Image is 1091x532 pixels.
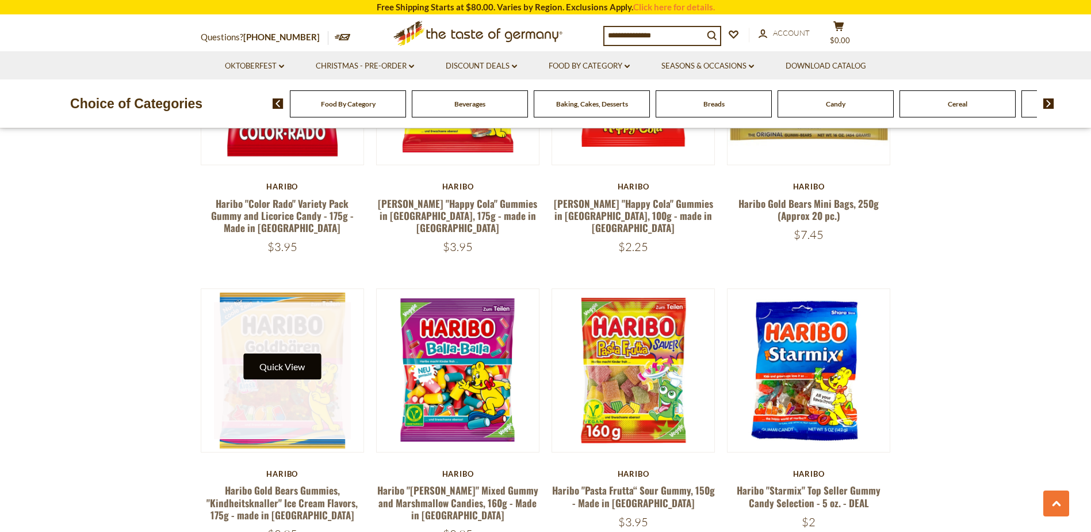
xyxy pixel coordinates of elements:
[552,289,715,452] img: Haribo
[948,100,967,108] a: Cereal
[773,28,810,37] span: Account
[267,240,297,254] span: $3.95
[728,289,890,452] img: Haribo
[556,100,628,108] a: Baking, Cakes, Desserts
[243,354,321,379] button: Quick View
[201,30,328,45] p: Questions?
[822,21,856,50] button: $0.00
[206,483,358,522] a: Haribo Gold Bears Gummies, "Kindheitsknaller" Ice Cream Flavors, 175g - made in [GEOGRAPHIC_DATA]
[1043,98,1054,109] img: next arrow
[661,60,754,73] a: Seasons & Occasions
[443,240,473,254] span: $3.95
[554,196,713,235] a: [PERSON_NAME] "Happy Cola" Gummies in [GEOGRAPHIC_DATA], 100g - made in [GEOGRAPHIC_DATA]
[552,469,715,478] div: Haribo
[225,60,284,73] a: Oktoberfest
[703,100,725,108] a: Breads
[211,196,354,235] a: Haribo "Color Rado" Variety Pack Gummy and Licorice Candy - 175g - Made in [GEOGRAPHIC_DATA]
[201,182,365,191] div: Haribo
[316,60,414,73] a: Christmas - PRE-ORDER
[378,196,537,235] a: [PERSON_NAME] "Happy Cola" Gummies in [GEOGRAPHIC_DATA], 175g - made in [GEOGRAPHIC_DATA]
[201,289,364,452] img: Haribo
[454,100,485,108] a: Beverages
[243,32,320,42] a: [PHONE_NUMBER]
[201,469,365,478] div: Haribo
[738,196,879,223] a: Haribo Gold Bears Mini Bags, 250g (Approx 20 pc.)
[830,36,850,45] span: $0.00
[737,483,881,510] a: Haribo "Starmix" Top Seller Gummy Candy Selection - 5 oz. - DEAL
[273,98,284,109] img: previous arrow
[759,27,810,40] a: Account
[802,515,816,529] span: $2
[826,100,845,108] a: Candy
[727,469,891,478] div: Haribo
[552,483,715,510] a: Haribo "Pasta Frutta“ Sour Gummy, 150g - Made in [GEOGRAPHIC_DATA]
[794,227,824,242] span: $7.45
[786,60,866,73] a: Download Catalog
[549,60,630,73] a: Food By Category
[376,182,540,191] div: Haribo
[727,182,891,191] div: Haribo
[552,182,715,191] div: Haribo
[321,100,376,108] a: Food By Category
[633,2,715,12] a: Click here for details.
[446,60,517,73] a: Discount Deals
[618,515,648,529] span: $3.95
[377,289,539,452] img: Haribo
[376,469,540,478] div: Haribo
[377,483,538,522] a: Haribo "[PERSON_NAME]" Mixed Gummy and Marshmallow Candies, 160g - Made in [GEOGRAPHIC_DATA]
[618,240,648,254] span: $2.25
